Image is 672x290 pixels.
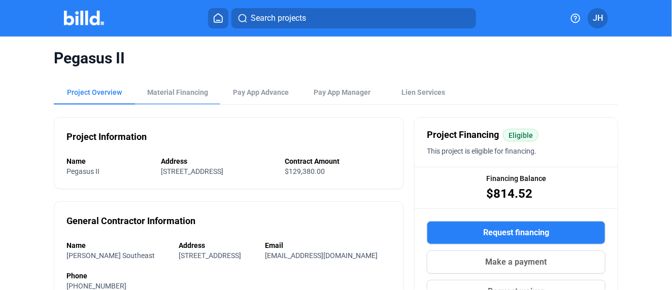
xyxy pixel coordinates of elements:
span: [STREET_ADDRESS] [161,167,223,175]
div: Address [179,240,255,250]
div: Address [161,156,275,166]
span: Request financing [483,227,549,239]
div: Project Information [66,130,147,144]
img: Billd Company Logo [64,11,104,25]
span: Search projects [251,12,306,24]
span: [PHONE_NUMBER] [66,282,126,290]
div: Pay App Advance [233,87,289,97]
span: Pegasus II [54,49,618,68]
div: General Contractor Information [66,214,195,228]
span: Make a payment [486,256,547,268]
button: Make a payment [427,250,606,274]
mat-chip: Eligible [503,129,539,141]
button: Request financing [427,221,606,244]
div: Contract Amount [285,156,391,166]
span: $129,380.00 [285,167,325,175]
span: JH [593,12,603,24]
div: Lien Services [401,87,445,97]
div: Phone [66,271,391,281]
div: Name [66,156,151,166]
div: Name [66,240,169,250]
div: Material Financing [147,87,208,97]
div: Email [265,240,391,250]
button: JH [588,8,608,28]
span: Financing Balance [486,173,546,184]
span: Pegasus II [66,167,99,175]
span: $814.52 [486,186,532,202]
span: This project is eligible for financing. [427,147,536,155]
span: [STREET_ADDRESS] [179,251,241,260]
button: Search projects [231,8,476,28]
span: Project Financing [427,128,499,142]
div: Project Overview [67,87,122,97]
span: [EMAIL_ADDRESS][DOMAIN_NAME] [265,251,378,260]
span: Pay App Manager [314,87,371,97]
span: [PERSON_NAME] Southeast [66,251,155,260]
